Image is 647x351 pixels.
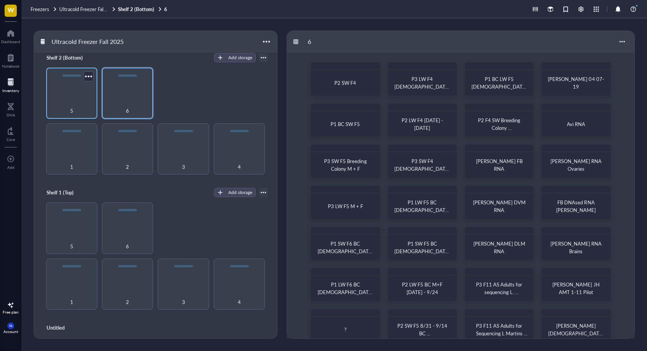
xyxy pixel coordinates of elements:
div: Ultracold Freezer Fall 2025 [48,35,127,48]
div: 6 [304,35,350,48]
span: [PERSON_NAME] DVM RNA [473,199,527,214]
span: [PERSON_NAME] [DEMOGRAPHIC_DATA] 12-25 [548,322,605,345]
div: Untitled [43,322,89,333]
span: 5 [70,107,73,115]
div: Shelf 1 (Top) [43,187,89,198]
span: [PERSON_NAME] 04 07-19 [548,75,604,90]
span: Freezers [31,5,49,13]
a: Dashboard [1,27,20,44]
span: W [8,5,14,15]
a: Notebook [2,52,19,68]
span: 4 [238,298,241,306]
div: DNA [6,113,15,117]
span: P1 SW F5 BC [DEMOGRAPHIC_DATA] + [DEMOGRAPHIC_DATA] n=75 [394,240,451,278]
a: Freezers [31,6,58,13]
a: Shelf 2 (Bottom)6 [118,6,169,13]
div: Core [6,137,15,142]
span: P3 F11 AS Adults for sequencing L. [PERSON_NAME] Line [DATE] [474,281,525,311]
span: P2 LW F4 [DATE] - [DATE] [402,116,444,131]
a: Core [6,125,15,142]
div: Add storage [228,54,252,61]
span: [PERSON_NAME] RNA Brains [550,240,603,255]
button: Add storage [214,188,256,197]
span: P1 LW F5 BC [DEMOGRAPHIC_DATA] n=34 [394,199,451,221]
span: Ultracold Freezer Fall 2025 [59,5,118,13]
span: WL [9,324,12,327]
span: [PERSON_NAME] FB RNA [476,157,524,172]
span: 1 [70,163,73,171]
span: P1 LW F6 BC [DEMOGRAPHIC_DATA] + [DEMOGRAPHIC_DATA] [318,281,374,311]
div: Dashboard [1,39,20,44]
span: 1 [70,298,73,306]
span: P3 SW F5 Breeding Colony M + F [324,157,368,172]
span: P3 F11 AS Adults for Sequencing L Martins [DATE] SW Line [476,322,528,345]
span: [PERSON_NAME] RNA Ovaries [550,157,603,172]
a: DNA [6,100,15,117]
span: 3 [182,298,185,306]
a: Inventory [2,76,19,93]
div: Free plan [3,310,19,314]
span: 2 [126,163,129,171]
span: P3 LW F4 [DEMOGRAPHIC_DATA] + [DEMOGRAPHIC_DATA] BC 7/6 - 7/20 [394,75,451,113]
span: 6 [126,107,129,115]
span: P2 LW F5 BC M+F [DATE] - 9/24 [402,281,444,296]
span: [PERSON_NAME] JH AMT 1-11 Pilot [552,281,600,296]
div: Shelf 2 (Bottom) [43,52,89,63]
a: Ultracold Freezer Fall 2025 [59,6,116,13]
span: ? [344,326,347,333]
span: P2 SW F4 [334,79,356,86]
span: P3 LW F5 M + F [328,202,363,210]
span: 2 [126,298,129,306]
span: 3 [182,163,185,171]
div: Inventory [2,88,19,93]
span: P2 F4 SW Breeding Colony [DEMOGRAPHIC_DATA] [471,116,527,139]
span: P3 SW F4 [DEMOGRAPHIC_DATA] + [DEMOGRAPHIC_DATA] BC 7/6 - 7/20 [394,157,451,195]
span: P1 BC LW F5 [DEMOGRAPHIC_DATA] + [DEMOGRAPHIC_DATA] [471,75,528,105]
div: Notebook [2,64,19,68]
span: 4 [238,163,241,171]
span: P1 SW F6 BC [DEMOGRAPHIC_DATA] + [DEMOGRAPHIC_DATA] [318,240,374,270]
div: Add storage [228,189,252,196]
span: 5 [70,242,73,251]
div: Add [7,165,15,170]
div: Account [3,329,18,334]
span: 6 [126,242,129,251]
span: [PERSON_NAME] DLM RNA [473,240,526,255]
span: Avi RNA [567,120,585,128]
span: FB DNAsed RNA [PERSON_NAME] [556,199,596,214]
button: Add storage [214,53,256,62]
span: P1 BC SW F5 [331,120,360,128]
